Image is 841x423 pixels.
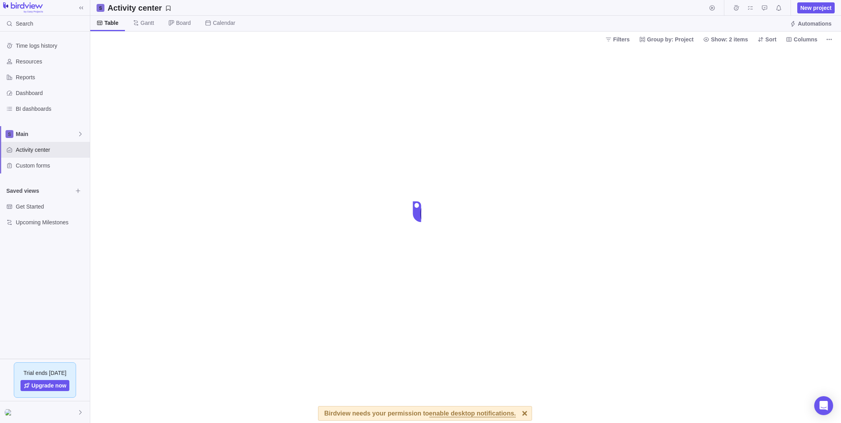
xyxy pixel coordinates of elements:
[798,20,832,28] span: Automations
[16,218,87,226] span: Upcoming Milestones
[104,19,119,27] span: Table
[108,2,162,13] h2: Activity center
[647,35,694,43] span: Group by: Project
[16,73,87,81] span: Reports
[6,187,73,195] span: Saved views
[16,203,87,211] span: Get Started
[794,35,817,43] span: Columns
[783,34,821,45] span: Columns
[800,4,832,12] span: New project
[16,20,33,28] span: Search
[16,130,77,138] span: Main
[20,380,70,391] a: Upgrade now
[636,34,697,45] span: Group by: Project
[759,2,770,13] span: Approval requests
[16,89,87,97] span: Dashboard
[787,18,835,29] span: Automations
[711,35,748,43] span: Show: 2 items
[707,2,718,13] span: Start timer
[16,58,87,65] span: Resources
[5,408,14,417] div: Francisco Mendivil
[797,2,835,13] span: New project
[5,409,14,416] img: Show
[765,35,776,43] span: Sort
[602,34,633,45] span: Filters
[745,2,756,13] span: My assignments
[213,19,235,27] span: Calendar
[32,382,67,389] span: Upgrade now
[773,2,784,13] span: Notifications
[16,162,87,170] span: Custom forms
[731,2,742,13] span: Time logs
[613,35,630,43] span: Filters
[814,396,833,415] div: Open Intercom Messenger
[731,6,742,12] a: Time logs
[141,19,154,27] span: Gantt
[759,6,770,12] a: Approval requests
[16,42,87,50] span: Time logs history
[824,34,835,45] span: More actions
[24,369,67,377] span: Trial ends [DATE]
[405,196,436,227] div: loading
[700,34,751,45] span: Show: 2 items
[773,6,784,12] a: Notifications
[429,410,516,417] span: enable desktop notifications.
[73,185,84,196] span: Browse views
[16,105,87,113] span: BI dashboards
[104,2,175,13] span: Save your current layout and filters as a View
[3,2,43,13] img: logo
[324,406,516,420] div: Birdview needs your permission to
[754,34,780,45] span: Sort
[176,19,191,27] span: Board
[745,6,756,12] a: My assignments
[16,146,87,154] span: Activity center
